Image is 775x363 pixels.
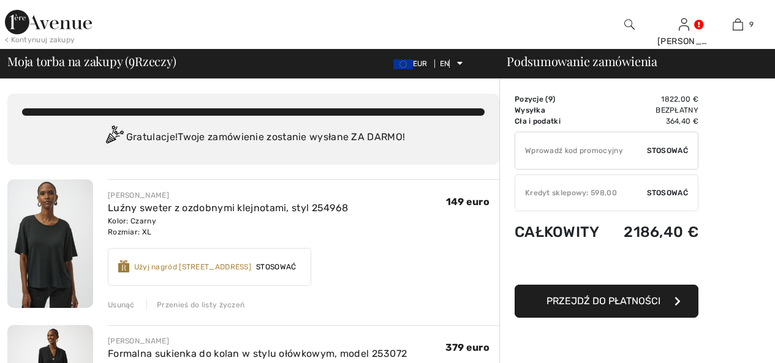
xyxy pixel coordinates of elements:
font: 2186,40 € [624,223,698,241]
font: EUR [413,59,428,68]
img: Luźny sweter z ozdobnymi klejnotami, styl 254968 [7,179,93,308]
font: Cła i podatki [515,117,561,125]
a: Zalogować się [679,18,689,30]
button: Przejdź do płatności [515,285,698,318]
input: Kod promocyjny [515,132,647,169]
font: Gratulacje! [126,131,178,143]
font: Przejdź do płatności [546,295,660,307]
font: Kolor: Czarny [108,217,156,225]
img: Moja torba [733,17,743,32]
img: Aleja 1ère [5,10,92,34]
font: EN [440,59,450,68]
a: Luźny sweter z ozdobnymi klejnotami, styl 254968 [108,202,348,214]
font: Twoje zamówienie zostanie wysłane ZA DARMO! [178,131,405,143]
font: Stosować [647,189,688,197]
font: Rzeczy) [135,53,176,69]
a: 9 [711,17,765,32]
img: Moje informacje [679,17,689,32]
a: Formalna sukienka do kolan w stylu ołówkowym, model 253072 [108,348,407,359]
font: Przenieś do listy życzeń [157,301,244,309]
font: Rozmiar: XL [108,228,151,236]
img: Reward-Logo.svg [118,260,129,272]
font: 9 [749,20,754,29]
font: [PERSON_NAME] [657,36,729,47]
font: Stosować [647,146,688,155]
img: wyszukaj na stronie internetowej [624,17,635,32]
font: < Kontynuuj zakupy [5,36,75,44]
font: Usunąć [108,301,135,309]
img: Euro [393,59,413,69]
font: Całkowity [515,223,600,241]
font: 9 [548,95,553,103]
img: Congratulation2.svg [102,125,126,150]
font: Pozycje ( [515,95,548,103]
font: 379 euro [445,342,490,353]
iframe: PayPal [515,253,698,280]
font: Użyj nagród [STREET_ADDRESS] [134,263,251,271]
font: Kredyt sklepowy: 598,00 [525,189,617,197]
font: [PERSON_NAME] [108,191,169,200]
font: 149 euro [446,196,490,208]
font: Moja torba na zakupy ( [7,53,129,69]
font: ) [553,95,555,103]
font: 364,40 € [666,117,698,125]
font: Podsumowanie zamówienia [507,53,657,69]
font: 9 [129,49,135,70]
font: [PERSON_NAME] [108,337,169,345]
font: Bezpłatny [656,106,698,114]
font: 1822,00 € [661,95,698,103]
font: Wysyłka [515,106,545,114]
font: Stosować [256,263,296,271]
